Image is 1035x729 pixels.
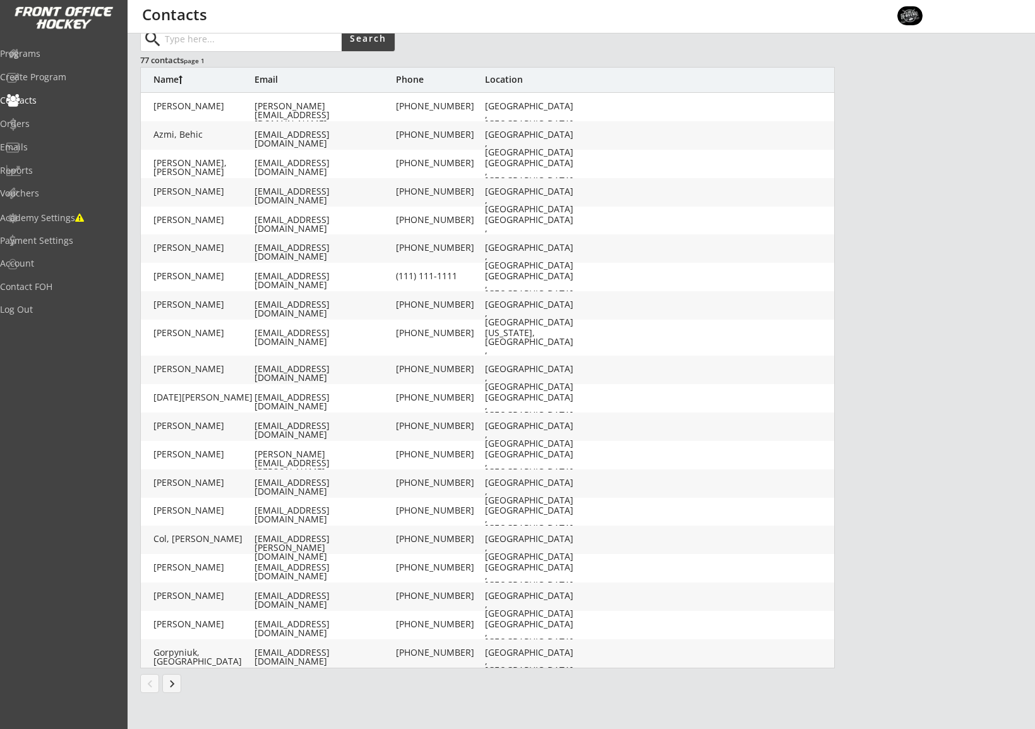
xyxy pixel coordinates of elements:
div: [GEOGRAPHIC_DATA], [GEOGRAPHIC_DATA] [485,102,573,128]
div: [GEOGRAPHIC_DATA], [GEOGRAPHIC_DATA] [485,159,573,185]
div: [PERSON_NAME] [153,478,254,487]
div: [EMAIL_ADDRESS][DOMAIN_NAME] [254,187,393,205]
div: [PERSON_NAME] [153,215,254,224]
div: [PHONE_NUMBER] [396,243,484,252]
div: [GEOGRAPHIC_DATA], [GEOGRAPHIC_DATA] [485,591,573,618]
div: [EMAIL_ADDRESS][DOMAIN_NAME] [254,130,393,148]
div: [GEOGRAPHIC_DATA], [GEOGRAPHIC_DATA] [485,421,573,448]
div: [PHONE_NUMBER] [396,648,484,657]
div: [EMAIL_ADDRESS][DOMAIN_NAME] [254,393,393,411]
div: [EMAIL_ADDRESS][DOMAIN_NAME] [254,300,393,318]
div: [PHONE_NUMBER] [396,478,484,487]
div: [PERSON_NAME] [153,187,254,196]
div: [EMAIL_ADDRESS][PERSON_NAME][DOMAIN_NAME] [254,534,393,561]
div: [PERSON_NAME] [153,620,254,629]
div: [GEOGRAPHIC_DATA], [GEOGRAPHIC_DATA] [485,300,573,327]
div: [EMAIL_ADDRESS][DOMAIN_NAME] [254,506,393,524]
div: [GEOGRAPHIC_DATA], [GEOGRAPHIC_DATA] [485,364,573,391]
div: [PHONE_NUMBER] [396,450,484,459]
div: [PERSON_NAME] [153,421,254,430]
font: page 1 [184,56,205,65]
div: [PHONE_NUMBER] [396,102,484,111]
div: [GEOGRAPHIC_DATA], [GEOGRAPHIC_DATA] [485,534,573,561]
div: [EMAIL_ADDRESS][DOMAIN_NAME] [254,272,393,289]
div: [GEOGRAPHIC_DATA], [GEOGRAPHIC_DATA] [485,450,573,476]
div: [PHONE_NUMBER] [396,364,484,373]
div: [PHONE_NUMBER] [396,130,484,139]
div: [GEOGRAPHIC_DATA], [GEOGRAPHIC_DATA] [485,393,573,419]
div: [PHONE_NUMBER] [396,328,484,337]
input: Type here... [162,26,342,51]
button: chevron_left [140,674,159,693]
div: [EMAIL_ADDRESS][DOMAIN_NAME] [254,243,393,261]
div: [GEOGRAPHIC_DATA], [GEOGRAPHIC_DATA] [485,620,573,646]
div: Email [254,75,393,84]
div: [PERSON_NAME] [153,506,254,515]
div: [DATE][PERSON_NAME] [153,393,254,402]
div: [EMAIL_ADDRESS][DOMAIN_NAME] [254,364,393,382]
div: [PERSON_NAME] [153,328,254,337]
div: [EMAIL_ADDRESS][DOMAIN_NAME] [254,648,393,666]
button: Search [342,26,395,51]
button: search [142,29,163,49]
div: [PERSON_NAME] [153,102,254,111]
div: [GEOGRAPHIC_DATA], [GEOGRAPHIC_DATA] [485,243,573,270]
div: Gorpyniuk, [GEOGRAPHIC_DATA] [153,648,254,666]
div: [PERSON_NAME] [153,591,254,600]
div: [PHONE_NUMBER] [396,215,484,224]
div: [GEOGRAPHIC_DATA], [GEOGRAPHIC_DATA] [485,272,573,298]
div: [GEOGRAPHIC_DATA], [GEOGRAPHIC_DATA] [485,648,573,675]
div: [GEOGRAPHIC_DATA], [GEOGRAPHIC_DATA] [485,478,573,505]
div: [PHONE_NUMBER] [396,563,484,572]
div: [EMAIL_ADDRESS][DOMAIN_NAME] [254,159,393,176]
div: [PHONE_NUMBER] [396,534,484,543]
div: [GEOGRAPHIC_DATA], [GEOGRAPHIC_DATA] [485,563,573,589]
div: [GEOGRAPHIC_DATA], [GEOGRAPHIC_DATA] [485,215,573,242]
div: Col, [PERSON_NAME] [153,534,254,543]
div: Location [485,75,573,84]
div: [PHONE_NUMBER] [396,300,484,309]
div: [EMAIL_ADDRESS][DOMAIN_NAME] [254,421,393,439]
div: 77 contacts [140,54,393,66]
div: [PERSON_NAME], [PERSON_NAME] [153,159,254,176]
div: [PHONE_NUMBER] [396,506,484,515]
div: [PERSON_NAME] [153,450,254,459]
div: [PERSON_NAME][EMAIL_ADDRESS][DOMAIN_NAME] [254,102,393,128]
div: [EMAIL_ADDRESS][DOMAIN_NAME] [254,620,393,637]
div: Phone [396,75,484,84]
button: keyboard_arrow_right [162,674,181,693]
div: [PHONE_NUMBER] [396,187,484,196]
div: [US_STATE], [GEOGRAPHIC_DATA], [GEOGRAPHIC_DATA] [485,328,573,364]
div: [GEOGRAPHIC_DATA], [GEOGRAPHIC_DATA] [485,187,573,214]
div: [EMAIL_ADDRESS][DOMAIN_NAME] [254,215,393,233]
div: [PERSON_NAME] [153,300,254,309]
div: [PHONE_NUMBER] [396,421,484,430]
div: [PHONE_NUMBER] [396,620,484,629]
div: [PHONE_NUMBER] [396,159,484,167]
div: [GEOGRAPHIC_DATA], [GEOGRAPHIC_DATA] [485,130,573,157]
div: [PERSON_NAME] [153,243,254,252]
div: [EMAIL_ADDRESS][DOMAIN_NAME] [254,563,393,581]
div: [PERSON_NAME] [153,272,254,280]
div: Azmi, Behic [153,130,254,139]
div: [EMAIL_ADDRESS][DOMAIN_NAME] [254,328,393,346]
div: [PHONE_NUMBER] [396,591,484,600]
div: [EMAIL_ADDRESS][DOMAIN_NAME] [254,591,393,609]
div: [GEOGRAPHIC_DATA], [GEOGRAPHIC_DATA] [485,506,573,533]
div: [PHONE_NUMBER] [396,393,484,402]
div: [PERSON_NAME] [153,364,254,373]
div: [PERSON_NAME] [153,563,254,572]
div: Name [153,75,254,84]
div: (111) 111-1111 [396,272,484,280]
div: [PERSON_NAME][EMAIL_ADDRESS][PERSON_NAME][PERSON_NAME][DOMAIN_NAME] [254,450,393,494]
div: [EMAIL_ADDRESS][DOMAIN_NAME] [254,478,393,496]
